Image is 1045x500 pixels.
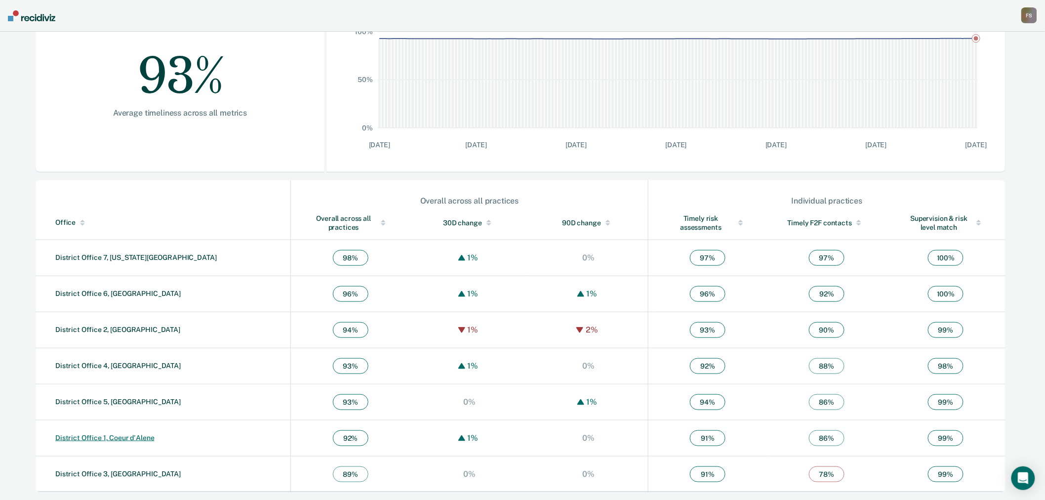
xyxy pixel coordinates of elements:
[928,430,964,446] span: 99 %
[690,322,725,338] span: 93 %
[584,397,600,407] div: 1%
[461,469,478,479] div: 0%
[928,286,964,302] span: 100 %
[333,250,368,266] span: 98 %
[461,397,478,407] div: 0%
[668,214,748,232] div: Timely risk assessments
[906,214,986,232] div: Supervision & risk level match
[580,433,597,443] div: 0%
[690,358,725,374] span: 92 %
[809,286,844,302] span: 92 %
[928,466,964,482] span: 99 %
[928,358,964,374] span: 98 %
[1011,466,1035,490] div: Open Intercom Messenger
[928,394,964,410] span: 99 %
[291,196,647,206] div: Overall across all practices
[333,430,368,446] span: 92 %
[549,218,628,227] div: 90D change
[809,250,844,266] span: 97 %
[648,206,767,240] th: Toggle SortBy
[580,253,597,262] div: 0%
[809,430,844,446] span: 86 %
[55,290,181,297] a: District Office 6, [GEOGRAPHIC_DATA]
[690,286,725,302] span: 96 %
[333,394,368,410] span: 93 %
[767,206,886,240] th: Toggle SortBy
[465,289,481,298] div: 1%
[67,29,293,108] div: 93%
[333,286,368,302] span: 96 %
[529,206,648,240] th: Toggle SortBy
[36,206,291,240] th: Toggle SortBy
[580,469,597,479] div: 0%
[430,218,509,227] div: 30D change
[55,470,181,478] a: District Office 3, [GEOGRAPHIC_DATA]
[787,218,867,227] div: Timely F2F contacts
[809,466,844,482] span: 78 %
[333,358,368,374] span: 93 %
[8,10,55,21] img: Recidiviz
[928,322,964,338] span: 99 %
[809,394,844,410] span: 86 %
[311,214,390,232] div: Overall across all practices
[465,253,481,262] div: 1%
[583,325,601,334] div: 2%
[690,394,725,410] span: 94 %
[866,141,887,149] text: [DATE]
[465,433,481,443] div: 1%
[465,325,481,334] div: 1%
[55,253,217,261] a: District Office 7, [US_STATE][GEOGRAPHIC_DATA]
[369,141,390,149] text: [DATE]
[55,362,181,370] a: District Office 4, [GEOGRAPHIC_DATA]
[1021,7,1037,23] button: FS
[333,466,368,482] span: 89 %
[809,358,844,374] span: 88 %
[55,398,181,406] a: District Office 5, [GEOGRAPHIC_DATA]
[1021,7,1037,23] div: F S
[565,141,587,149] text: [DATE]
[765,141,787,149] text: [DATE]
[584,289,600,298] div: 1%
[809,322,844,338] span: 90 %
[55,218,286,227] div: Office
[55,326,180,333] a: District Office 2, [GEOGRAPHIC_DATA]
[333,322,368,338] span: 94 %
[465,361,481,371] div: 1%
[580,361,597,371] div: 0%
[690,430,725,446] span: 91 %
[690,466,725,482] span: 91 %
[291,206,410,240] th: Toggle SortBy
[55,434,155,442] a: District Office 1, Coeur d'Alene
[965,141,987,149] text: [DATE]
[67,108,293,118] div: Average timeliness across all metrics
[886,206,1005,240] th: Toggle SortBy
[928,250,964,266] span: 100 %
[410,206,529,240] th: Toggle SortBy
[666,141,687,149] text: [DATE]
[649,196,1005,206] div: Individual practices
[690,250,725,266] span: 97 %
[466,141,487,149] text: [DATE]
